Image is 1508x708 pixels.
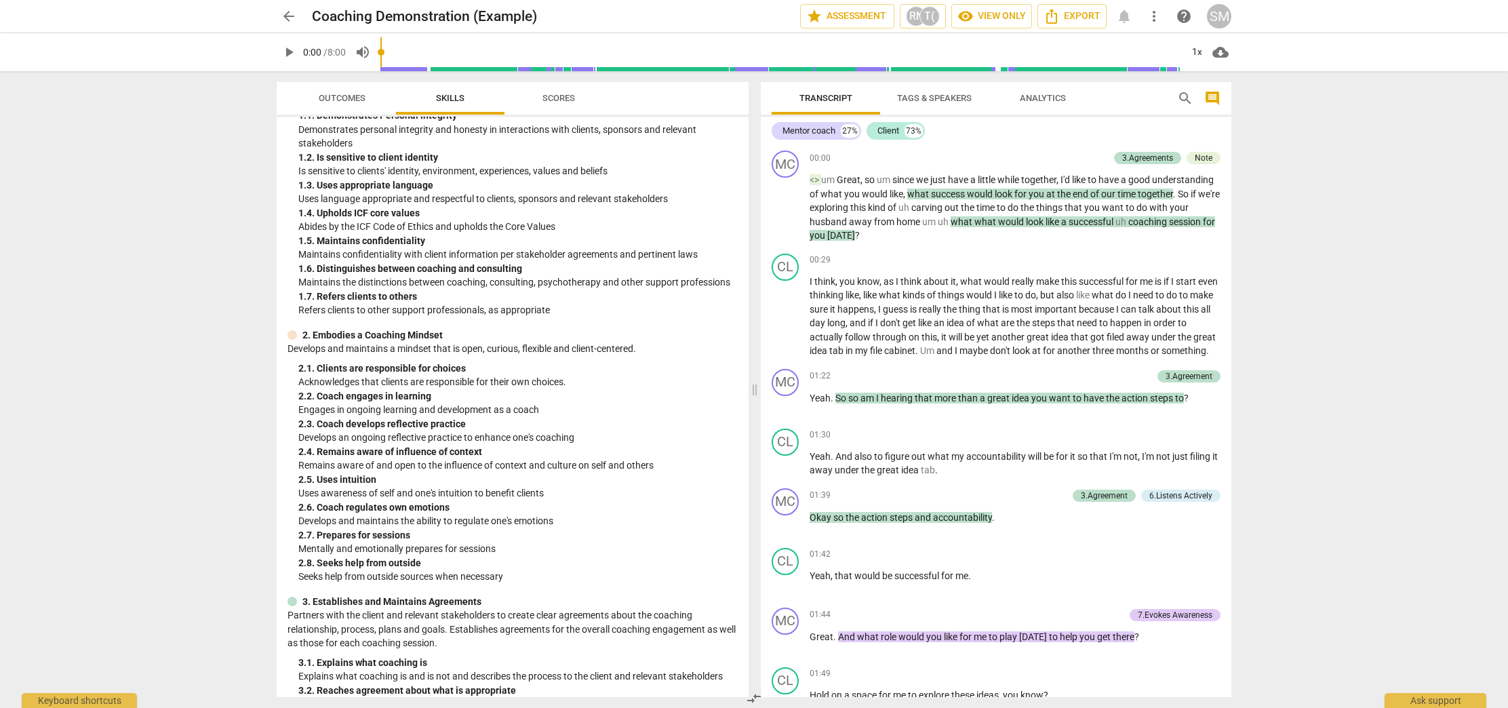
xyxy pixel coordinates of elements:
[1170,202,1189,213] span: your
[918,317,934,328] span: like
[845,332,873,342] span: follow
[846,345,855,356] span: in
[1090,189,1101,199] span: of
[876,393,881,404] span: I
[810,370,831,382] span: 01:22
[1021,174,1056,185] span: together
[974,216,998,227] span: what
[1121,304,1138,315] span: can
[997,174,1021,185] span: while
[884,345,915,356] span: cabinet
[874,216,896,227] span: from
[879,290,902,300] span: what
[955,345,959,356] span: I
[931,189,967,199] span: success
[298,123,738,151] p: Demonstrates personal integrity and honesty in interactions with clients, sponsors and relevant s...
[948,174,970,185] span: have
[1151,332,1178,342] span: under
[941,332,949,342] span: it
[1174,87,1196,109] button: Search
[1025,290,1036,300] span: do
[846,290,859,300] span: like
[1011,304,1035,315] span: most
[957,8,974,24] span: visibility
[949,332,964,342] span: will
[951,4,1032,28] button: View only
[915,345,920,356] span: .
[909,332,921,342] span: on
[910,304,919,315] span: is
[1166,370,1212,382] div: 3.Agreement
[22,693,137,708] div: Keyboard shortcuts
[1040,290,1056,300] span: but
[1140,276,1155,287] span: me
[542,93,575,103] span: Scores
[1169,216,1203,227] span: session
[800,4,894,28] button: Assessment
[998,216,1026,227] span: would
[922,216,938,227] span: Filler word
[1071,332,1090,342] span: that
[1012,276,1036,287] span: really
[814,276,835,287] span: think
[810,254,831,266] span: 00:29
[298,206,738,220] div: 1. 4. Upholds ICF core values
[1073,189,1090,199] span: end
[958,393,980,404] span: than
[312,8,537,25] h2: Coaching Demonstration (Example)
[873,332,909,342] span: through
[890,189,903,199] span: like
[1090,332,1107,342] span: got
[911,202,945,213] span: carving
[1057,189,1073,199] span: the
[1107,332,1126,342] span: filed
[868,317,875,328] span: if
[298,192,738,206] p: Uses language appropriate and respectful to clients, sponsors and relevant stakeholders
[902,290,927,300] span: kinds
[897,93,972,103] span: Tags & Speakers
[302,328,443,342] p: 2. Embodies a Coaching Mindset
[921,332,937,342] span: this
[906,6,926,26] div: RN
[860,393,876,404] span: am
[1203,216,1215,227] span: for
[1202,87,1223,109] button: Show/Hide comments
[1056,290,1076,300] span: also
[957,8,1026,24] span: View only
[1043,345,1057,356] span: for
[956,276,960,287] span: ,
[924,276,951,287] span: about
[865,174,877,185] span: so
[1144,317,1153,328] span: in
[902,317,918,328] span: get
[1121,174,1128,185] span: a
[1156,304,1183,315] span: about
[810,153,831,164] span: 00:00
[1057,317,1077,328] span: that
[848,393,860,404] span: so
[298,375,738,389] p: Acknowledges that clients are responsible for their own choices.
[1155,290,1166,300] span: to
[281,44,297,60] span: play_arrow
[1172,4,1196,28] a: Help
[351,40,375,64] button: Volume
[841,124,859,138] div: 27%
[961,202,976,213] span: the
[298,164,738,178] p: Is sensitive to clients' identity, environment, experiences, values and beliefs
[1201,304,1210,315] span: all
[868,202,888,213] span: kind
[298,151,738,165] div: 1. 2. Is sensitive to client identity
[896,216,922,227] span: home
[1155,276,1164,287] span: is
[999,290,1014,300] span: like
[830,304,837,315] span: it
[1069,216,1115,227] span: successful
[1126,276,1140,287] span: for
[880,317,902,328] span: don't
[837,174,860,185] span: Great
[1193,332,1216,342] span: great
[1061,276,1079,287] span: this
[1101,189,1117,199] span: our
[938,216,951,227] span: Filler word
[1128,174,1152,185] span: good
